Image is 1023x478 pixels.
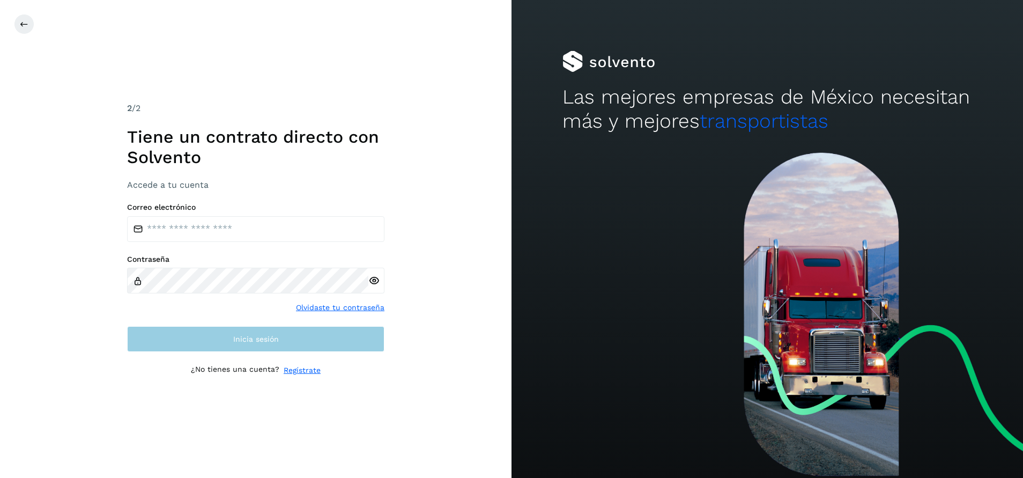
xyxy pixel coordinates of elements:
span: transportistas [700,109,828,133]
button: Inicia sesión [127,326,384,352]
span: 2 [127,103,132,113]
span: Inicia sesión [233,335,279,343]
div: /2 [127,102,384,115]
h2: Las mejores empresas de México necesitan más y mejores [562,85,972,133]
a: Olvidaste tu contraseña [296,302,384,313]
label: Correo electrónico [127,203,384,212]
h1: Tiene un contrato directo con Solvento [127,127,384,168]
p: ¿No tienes una cuenta? [191,365,279,376]
a: Regístrate [284,365,321,376]
h3: Accede a tu cuenta [127,180,384,190]
label: Contraseña [127,255,384,264]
